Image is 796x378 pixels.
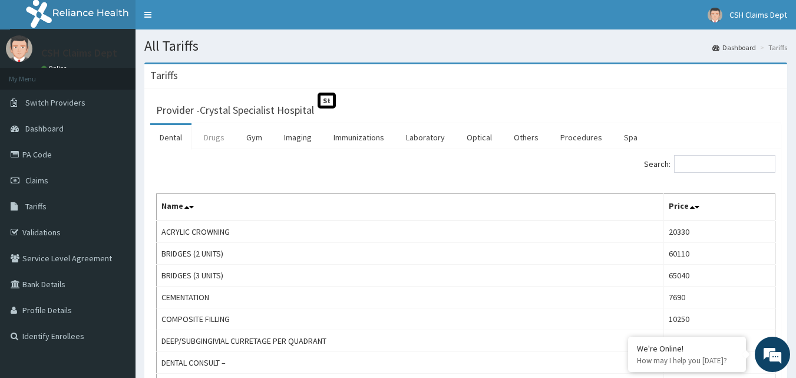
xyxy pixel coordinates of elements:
td: BRIDGES (2 UNITS) [157,243,664,265]
td: 60110 [663,243,775,265]
td: COMPOSITE FILLING [157,308,664,330]
a: Dashboard [712,42,756,52]
a: Gym [237,125,272,150]
td: 20330 [663,221,775,243]
td: 5770 [663,330,775,352]
img: User Image [6,35,32,62]
h3: Provider - Crystal Specialist Hospital [156,105,314,116]
td: 7690 [663,287,775,308]
span: We're online! [68,114,163,233]
div: We're Online! [637,343,737,354]
p: CSH Claims Dept [41,48,117,58]
img: User Image [708,8,722,22]
h1: All Tariffs [144,38,787,54]
a: Imaging [275,125,321,150]
p: How may I help you today? [637,356,737,366]
div: Chat with us now [61,66,198,81]
td: BRIDGES (3 UNITS) [157,265,664,287]
img: d_794563401_company_1708531726252_794563401 [22,59,48,88]
span: CSH Claims Dept [729,9,787,20]
td: 65040 [663,265,775,287]
h3: Tariffs [150,70,178,81]
span: Dashboard [25,123,64,134]
textarea: Type your message and hit 'Enter' [6,252,224,294]
a: Drugs [194,125,234,150]
a: Immunizations [324,125,394,150]
td: DENTAL CONSULT – [157,352,664,374]
a: Spa [615,125,647,150]
a: Procedures [551,125,612,150]
th: Price [663,194,775,221]
input: Search: [674,155,775,173]
span: Claims [25,175,48,186]
td: 10250 [663,308,775,330]
td: ACRYLIC CROWNING [157,221,664,243]
a: Online [41,64,70,73]
a: Others [504,125,548,150]
a: Laboratory [397,125,454,150]
span: Tariffs [25,201,47,212]
a: Dental [150,125,191,150]
td: DEEP/SUBGINGIVIAL CURRETAGE PER QUADRANT [157,330,664,352]
a: Optical [457,125,501,150]
th: Name [157,194,664,221]
label: Search: [644,155,775,173]
td: CEMENTATION [157,287,664,308]
span: St [318,93,336,109]
li: Tariffs [757,42,787,52]
div: Minimize live chat window [193,6,222,34]
span: Switch Providers [25,97,85,108]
